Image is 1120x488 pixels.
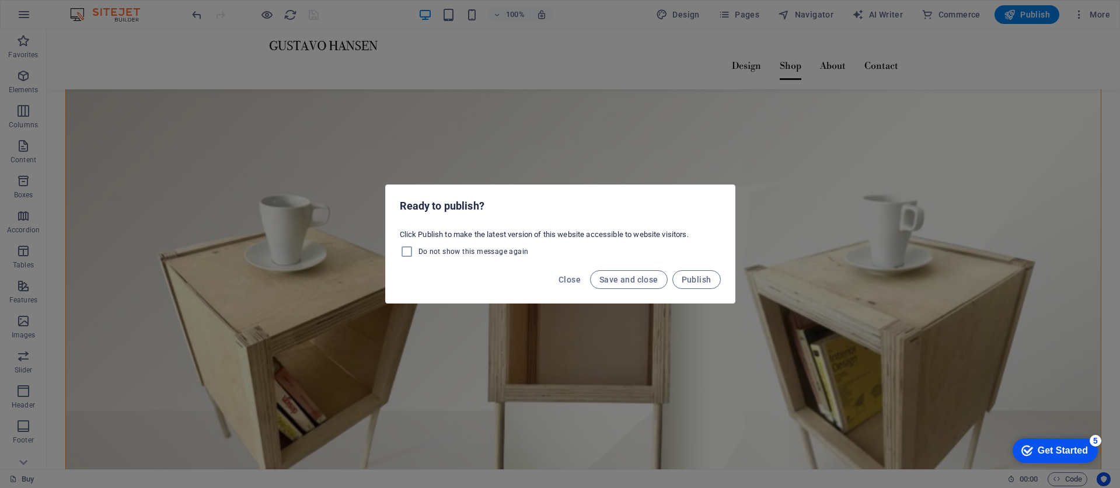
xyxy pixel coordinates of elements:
div: Click Publish to make the latest version of this website accessible to website visitors. [386,225,735,263]
div: Get Started [34,13,85,23]
span: Save and close [599,275,658,284]
span: Do not show this message again [418,247,529,256]
span: Close [559,275,581,284]
button: Save and close [590,270,668,289]
button: Publish [672,270,721,289]
div: Get Started 5 items remaining, 0% complete [9,6,95,30]
h2: Ready to publish? [400,199,721,213]
span: Publish [682,275,711,284]
div: 5 [86,2,98,14]
button: Close [554,270,585,289]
